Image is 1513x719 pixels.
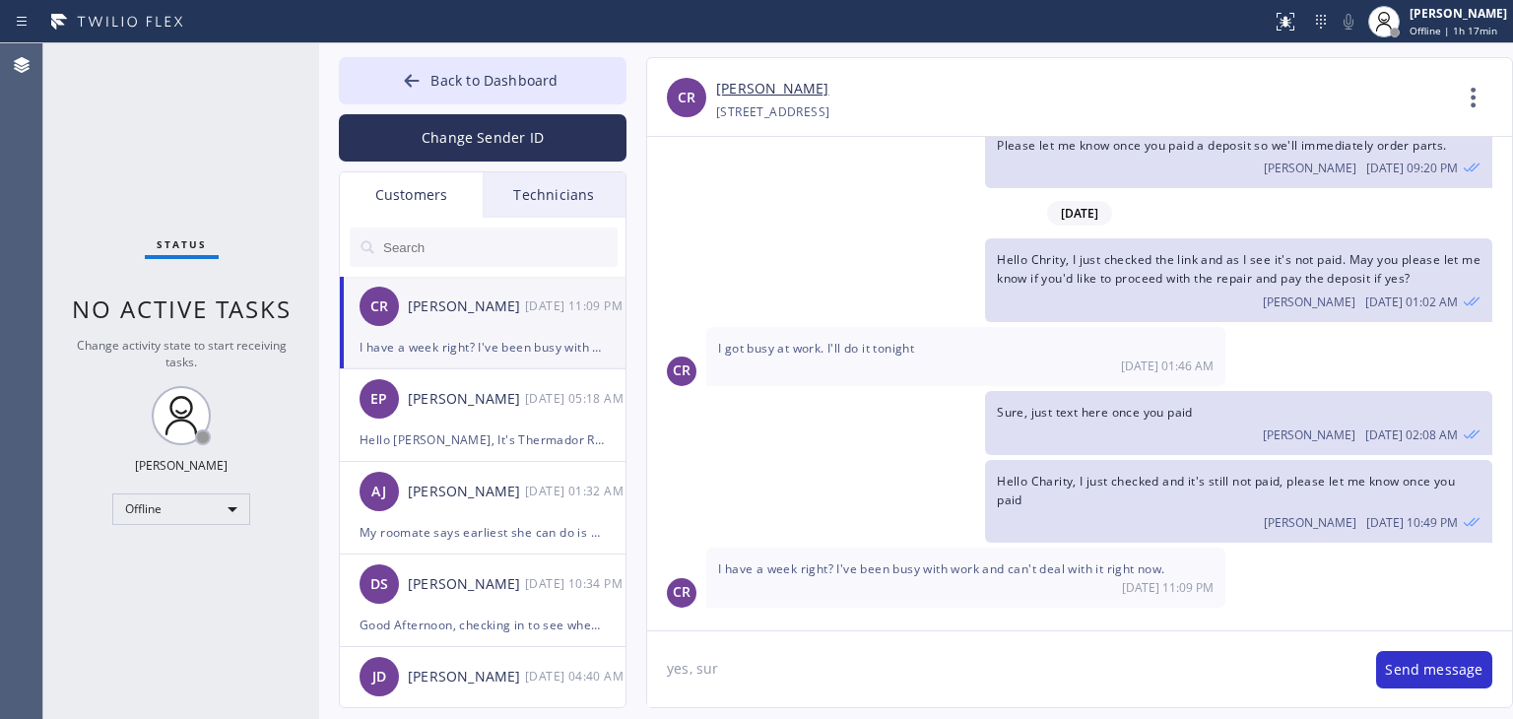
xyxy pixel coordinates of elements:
[77,337,287,370] span: Change activity state to start receiving tasks.
[483,172,625,218] div: Technicians
[1264,160,1356,176] span: [PERSON_NAME]
[525,294,627,317] div: 09/24/2025 9:09 AM
[985,238,1492,321] div: 09/23/2025 9:02 AM
[360,428,606,451] div: Hello [PERSON_NAME], It's Thermador Repair group about your fridge. We are waiting for the last p...
[997,251,1480,287] span: Hello Chrity, I just checked the link and as I see it's not paid. May you please let me know if y...
[371,481,386,503] span: AJ
[678,87,695,109] span: CR
[1376,651,1492,688] button: Send message
[370,295,388,318] span: CR
[718,560,1165,577] span: I have a week right? I've been busy with work and can't deal with it right now.
[985,124,1492,188] div: 09/23/2025 9:20 AM
[525,480,627,502] div: 09/23/2025 9:32 AM
[525,387,627,410] div: 09/24/2025 9:18 AM
[381,228,618,267] input: Search
[647,631,1356,707] textarea: yes, sur
[360,521,606,544] div: My roomate says earliest she can do is 2:15 [DATE]
[997,473,1455,508] span: Hello Charity, I just checked and it's still not paid, please let me know once you paid
[408,573,525,596] div: [PERSON_NAME]
[718,340,914,357] span: I got busy at work. I'll do it tonight
[157,237,207,251] span: Status
[1263,294,1355,310] span: [PERSON_NAME]
[985,391,1492,455] div: 09/23/2025 9:08 AM
[716,78,828,100] a: [PERSON_NAME]
[1366,514,1458,531] span: [DATE] 10:49 PM
[1047,201,1112,226] span: [DATE]
[360,336,606,359] div: I have a week right? I've been busy with work and can't deal with it right now.
[1410,5,1507,22] div: [PERSON_NAME]
[525,572,627,595] div: 09/23/2025 9:34 AM
[525,665,627,687] div: 09/22/2025 9:40 AM
[997,137,1446,154] span: Please let me know once you paid a deposit so we'll immediately order parts.
[985,460,1492,543] div: 09/24/2025 9:49 AM
[997,404,1193,421] span: Sure, just text here once you paid
[1410,24,1497,37] span: Offline | 1h 17min
[706,548,1225,607] div: 09/24/2025 9:09 AM
[673,359,691,382] span: CR
[716,100,829,123] div: [STREET_ADDRESS]
[339,57,626,104] button: Back to Dashboard
[370,573,388,596] span: DS
[370,388,387,411] span: EP
[706,327,1225,386] div: 09/23/2025 9:46 AM
[673,581,691,604] span: CR
[112,493,250,525] div: Offline
[1366,160,1458,176] span: [DATE] 09:20 PM
[408,666,525,688] div: [PERSON_NAME]
[1121,358,1214,374] span: [DATE] 01:46 AM
[135,457,228,474] div: [PERSON_NAME]
[1365,426,1458,443] span: [DATE] 02:08 AM
[1365,294,1458,310] span: [DATE] 01:02 AM
[1264,514,1356,531] span: [PERSON_NAME]
[1122,579,1214,596] span: [DATE] 11:09 PM
[72,293,292,325] span: No active tasks
[430,71,558,90] span: Back to Dashboard
[340,172,483,218] div: Customers
[408,388,525,411] div: [PERSON_NAME]
[408,481,525,503] div: [PERSON_NAME]
[372,666,386,688] span: JD
[408,295,525,318] div: [PERSON_NAME]
[1263,426,1355,443] span: [PERSON_NAME]
[360,614,606,636] div: Good Afternoon, checking in to see when the parts will be in to repair our fridge and washer?
[339,114,626,162] button: Change Sender ID
[1335,8,1362,35] button: Mute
